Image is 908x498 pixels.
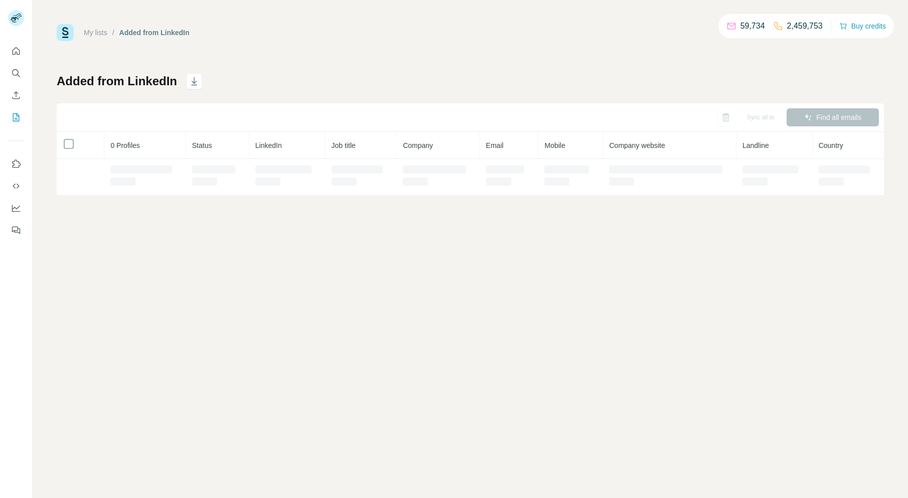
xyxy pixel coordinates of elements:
[8,199,24,217] button: Dashboard
[8,86,24,104] button: Enrich CSV
[192,141,212,149] span: Status
[819,141,843,149] span: Country
[57,73,177,89] h1: Added from LinkedIn
[84,29,107,37] a: My lists
[8,221,24,239] button: Feedback
[742,141,769,149] span: Landline
[609,141,665,149] span: Company website
[8,177,24,195] button: Use Surfe API
[332,141,356,149] span: Job title
[8,64,24,82] button: Search
[110,141,139,149] span: 0 Profiles
[403,141,433,149] span: Company
[57,24,74,41] img: Surfe Logo
[839,19,886,33] button: Buy credits
[119,28,190,38] div: Added from LinkedIn
[112,28,114,38] li: /
[8,155,24,173] button: Use Surfe on LinkedIn
[486,141,504,149] span: Email
[740,20,765,32] p: 59,734
[8,108,24,126] button: My lists
[544,141,565,149] span: Mobile
[8,42,24,60] button: Quick start
[787,20,823,32] p: 2,459,753
[255,141,282,149] span: LinkedIn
